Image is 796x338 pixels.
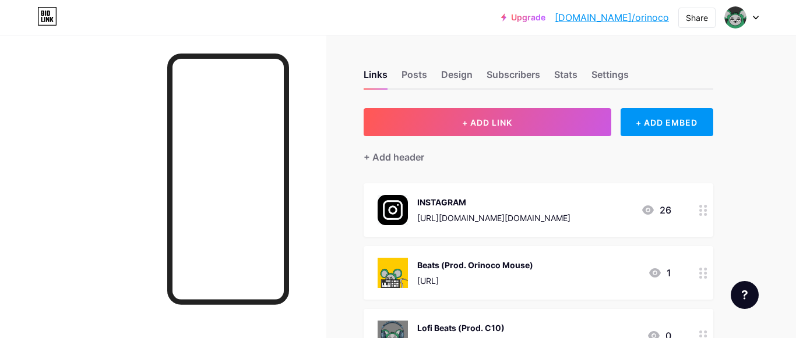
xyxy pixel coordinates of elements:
[441,67,473,88] div: Design
[621,108,713,136] div: + ADD EMBED
[378,195,408,225] img: INSTAGRAM
[462,118,512,127] span: + ADD LINK
[417,275,533,287] div: [URL]
[554,67,577,88] div: Stats
[686,12,708,24] div: Share
[648,266,671,280] div: 1
[417,259,533,271] div: Beats (Prod. Orinoco Mouse)
[641,203,671,217] div: 26
[364,108,611,136] button: + ADD LINK
[378,258,408,288] img: Beats (Prod. Orinoco Mouse)
[364,67,388,88] div: Links
[487,67,540,88] div: Subscribers
[417,212,570,224] div: [URL][DOMAIN_NAME][DOMAIN_NAME]
[555,10,669,24] a: [DOMAIN_NAME]/orinoco
[417,322,505,334] div: Lofi Beats (Prod. C10)
[401,67,427,88] div: Posts
[591,67,629,88] div: Settings
[364,150,424,164] div: + Add header
[724,6,746,29] img: orinoco
[417,196,570,208] div: INSTAGRAM
[501,13,545,22] a: Upgrade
